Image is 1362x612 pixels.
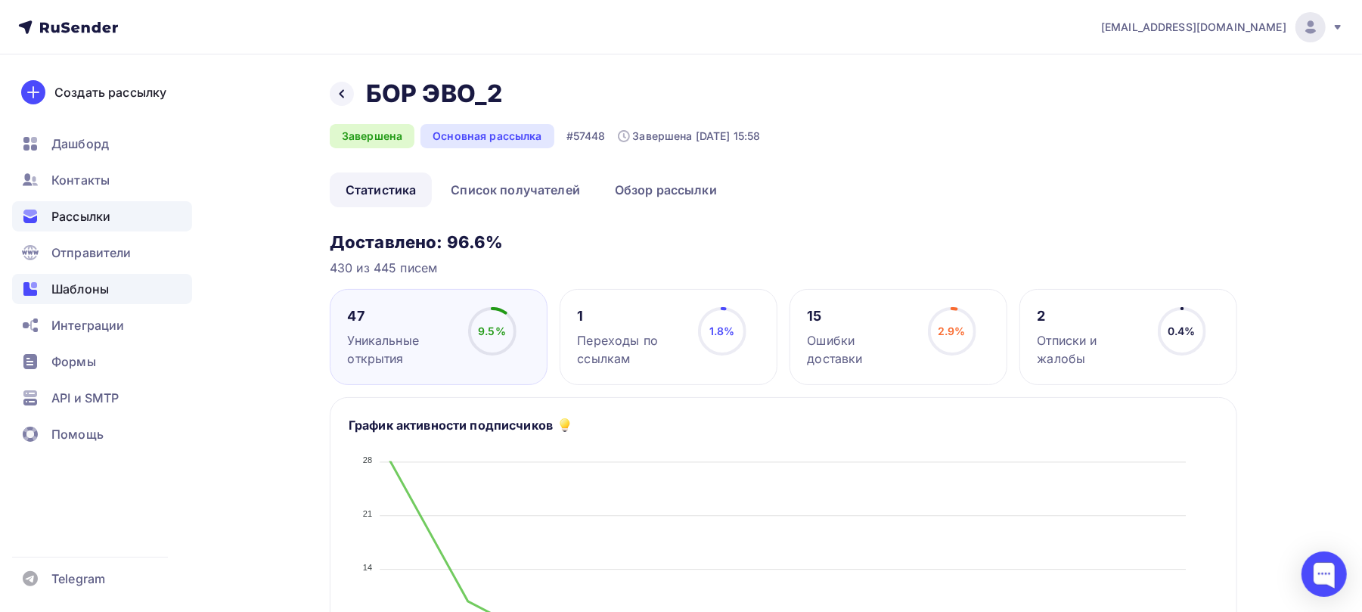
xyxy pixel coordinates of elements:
[54,83,166,101] div: Создать рассылку
[51,280,109,298] span: Шаблоны
[618,129,761,144] div: Завершена [DATE] 15:58
[366,79,502,109] h2: БОР ЭВО_2
[1101,20,1286,35] span: [EMAIL_ADDRESS][DOMAIN_NAME]
[12,129,192,159] a: Дашборд
[1101,12,1344,42] a: [EMAIL_ADDRESS][DOMAIN_NAME]
[435,172,596,207] a: Список получателей
[363,456,373,465] tspan: 28
[363,563,373,572] tspan: 14
[566,129,606,144] div: #57448
[12,201,192,231] a: Рассылки
[599,172,733,207] a: Обзор рассылки
[363,510,373,519] tspan: 21
[420,124,554,148] div: Основная рассылка
[330,259,1237,277] div: 430 из 445 писем
[12,238,192,268] a: Отправители
[51,135,109,153] span: Дашборд
[808,307,914,325] div: 15
[1168,325,1196,337] span: 0.4%
[51,353,96,371] span: Формы
[709,325,735,337] span: 1.8%
[330,231,1237,253] h3: Доставлено: 96.6%
[51,570,105,588] span: Telegram
[51,207,110,225] span: Рассылки
[330,124,414,148] div: Завершена
[12,274,192,304] a: Шаблоны
[348,331,455,368] div: Уникальные открытия
[349,416,553,434] h5: График активности подписчиков
[1038,307,1144,325] div: 2
[51,244,132,262] span: Отправители
[12,165,192,195] a: Контакты
[51,316,124,334] span: Интеграции
[51,171,110,189] span: Контакты
[808,331,914,368] div: Ошибки доставки
[1038,331,1144,368] div: Отписки и жалобы
[478,325,506,337] span: 9.5%
[330,172,432,207] a: Статистика
[348,307,455,325] div: 47
[578,331,684,368] div: Переходы по ссылкам
[51,425,104,443] span: Помощь
[938,325,966,337] span: 2.9%
[578,307,684,325] div: 1
[12,346,192,377] a: Формы
[51,389,119,407] span: API и SMTP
